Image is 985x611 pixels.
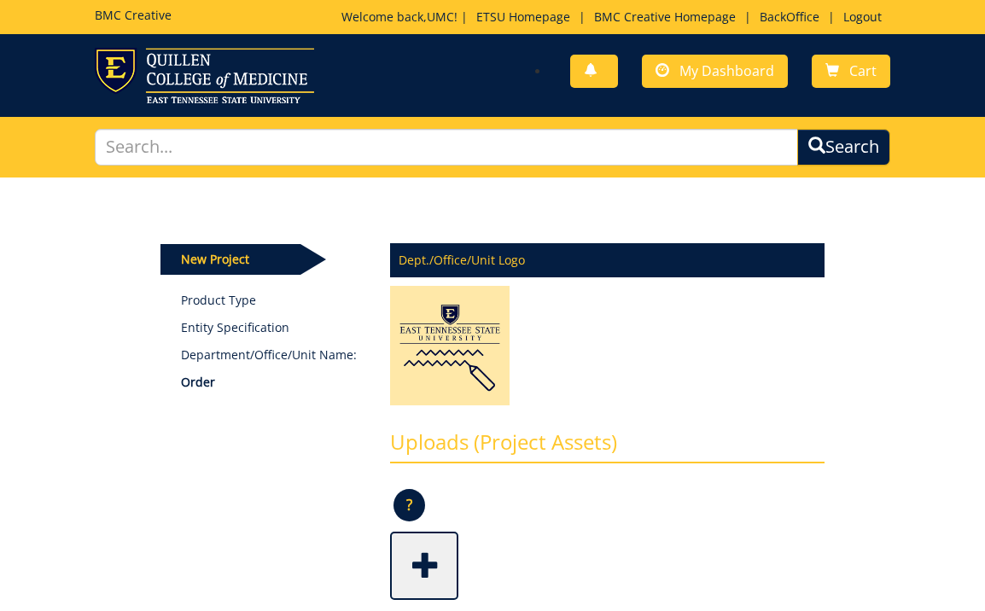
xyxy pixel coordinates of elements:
a: UMC [427,9,454,25]
span: My Dashboard [679,61,774,80]
a: My Dashboard [642,55,788,88]
a: Product Type [181,292,364,309]
p: Dept./Office/Unit Logo [390,243,825,277]
button: Search [797,129,890,166]
p: New Project [160,244,300,275]
span: Cart [849,61,877,80]
a: Cart [812,55,890,88]
p: Entity Specification [181,319,364,336]
p: Order [181,374,364,391]
p: Department/Office/Unit Name: [181,346,364,364]
a: ETSU Homepage [468,9,579,25]
h3: Uploads (Project Assets) [390,431,825,463]
p: Welcome back, ! | | | | [341,9,890,26]
a: Logout [835,9,890,25]
p: ? [393,489,425,521]
input: Search... [95,129,798,166]
a: BMC Creative Homepage [586,9,744,25]
img: ETSU logo [95,48,314,103]
h5: BMC Creative [95,9,172,21]
a: BackOffice [751,9,828,25]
